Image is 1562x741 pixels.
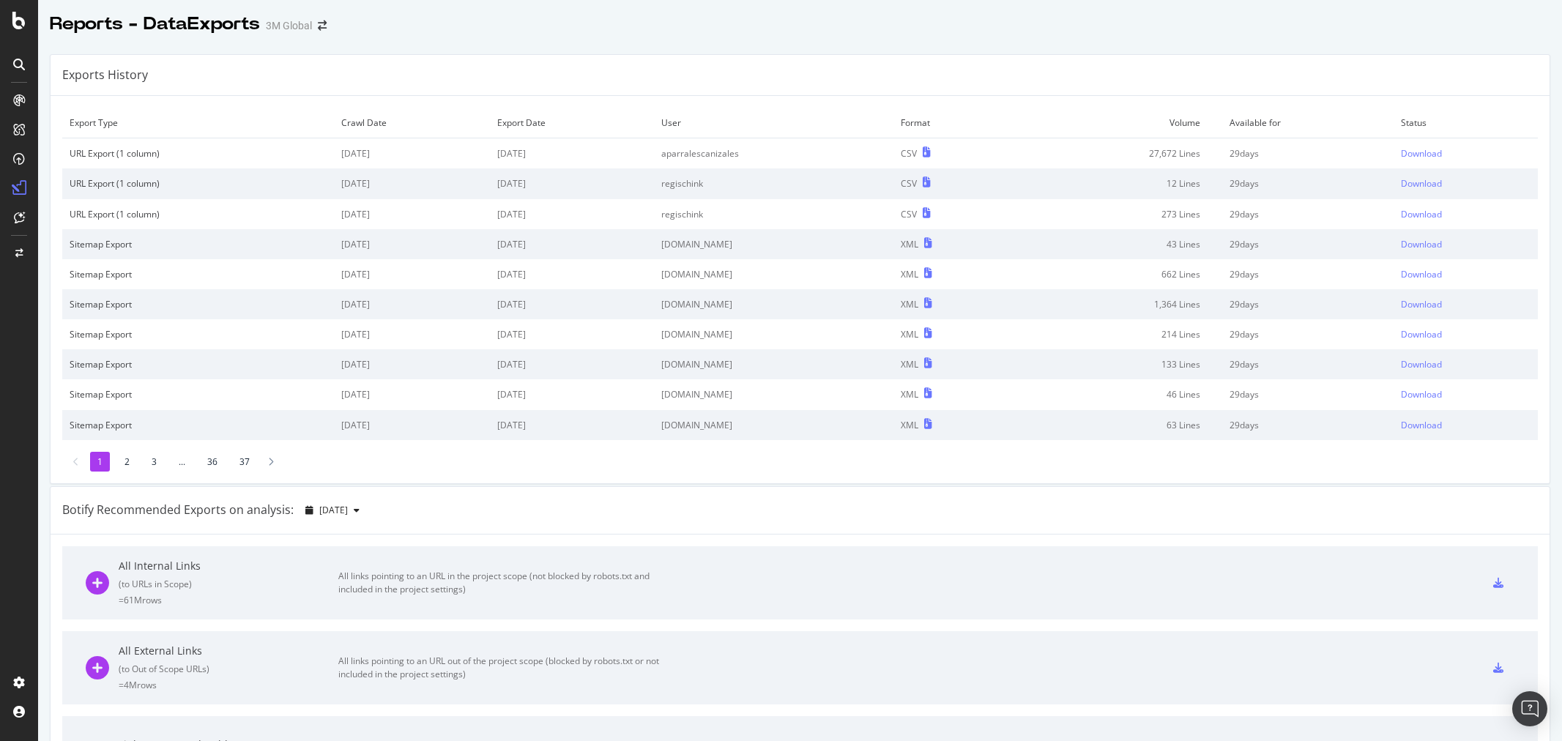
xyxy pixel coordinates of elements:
td: 273 Lines [1013,199,1222,229]
div: Sitemap Export [70,298,327,310]
td: 29 days [1222,229,1394,259]
div: csv-export [1493,663,1503,673]
td: [DATE] [490,410,653,440]
td: Export Type [62,108,334,138]
div: Sitemap Export [70,238,327,250]
td: regischink [654,168,893,198]
td: [DATE] [334,199,490,229]
li: ... [171,452,193,472]
td: 27,672 Lines [1013,138,1222,169]
td: [DOMAIN_NAME] [654,349,893,379]
td: 29 days [1222,259,1394,289]
td: User [654,108,893,138]
div: XML [901,419,918,431]
td: [DATE] [334,410,490,440]
div: Download [1401,419,1442,431]
div: Sitemap Export [70,388,327,401]
td: [DATE] [334,259,490,289]
div: Download [1401,147,1442,160]
a: Download [1401,358,1531,370]
td: 12 Lines [1013,168,1222,198]
div: XML [901,328,918,340]
td: [DATE] [334,379,490,409]
td: [DATE] [490,199,653,229]
div: XML [901,358,918,370]
div: All links pointing to an URL in the project scope (not blocked by robots.txt and included in the ... [338,570,668,596]
div: Download [1401,328,1442,340]
td: [DATE] [334,289,490,319]
div: csv-export [1493,578,1503,588]
td: [DATE] [490,289,653,319]
td: Export Date [490,108,653,138]
a: Download [1401,268,1531,280]
div: All links pointing to an URL out of the project scope (blocked by robots.txt or not included in t... [338,655,668,681]
div: XML [901,268,918,280]
td: 29 days [1222,379,1394,409]
a: Download [1401,147,1531,160]
td: [DATE] [334,229,490,259]
div: Sitemap Export [70,358,327,370]
td: 29 days [1222,289,1394,319]
div: Sitemap Export [70,328,327,340]
td: 214 Lines [1013,319,1222,349]
div: Download [1401,208,1442,220]
div: All Internal Links [119,559,338,573]
div: Download [1401,358,1442,370]
div: All External Links [119,644,338,658]
span: 2025 Sep. 14th [319,504,348,516]
div: Reports - DataExports [50,12,260,37]
a: Download [1401,328,1531,340]
td: aparralescanizales [654,138,893,169]
div: URL Export (1 column) [70,177,327,190]
div: XML [901,238,918,250]
li: 1 [90,452,110,472]
td: 29 days [1222,168,1394,198]
td: Status [1394,108,1538,138]
div: Download [1401,388,1442,401]
div: XML [901,388,918,401]
td: 29 days [1222,199,1394,229]
a: Download [1401,388,1531,401]
div: URL Export (1 column) [70,208,327,220]
td: 29 days [1222,349,1394,379]
div: ( to Out of Scope URLs ) [119,663,338,675]
div: ( to URLs in Scope ) [119,578,338,590]
div: CSV [901,177,917,190]
div: Download [1401,177,1442,190]
td: [DOMAIN_NAME] [654,319,893,349]
div: Exports History [62,67,148,83]
td: [DATE] [490,259,653,289]
div: Download [1401,268,1442,280]
li: 37 [232,452,257,472]
td: [DATE] [490,168,653,198]
td: [DATE] [334,349,490,379]
td: 29 days [1222,410,1394,440]
td: 29 days [1222,319,1394,349]
td: [DOMAIN_NAME] [654,379,893,409]
div: CSV [901,147,917,160]
td: [DOMAIN_NAME] [654,410,893,440]
td: [DOMAIN_NAME] [654,229,893,259]
td: Format [893,108,1014,138]
li: 2 [117,452,137,472]
td: 662 Lines [1013,259,1222,289]
td: [DOMAIN_NAME] [654,289,893,319]
td: [DATE] [334,138,490,169]
td: [DOMAIN_NAME] [654,259,893,289]
td: 1,364 Lines [1013,289,1222,319]
li: 3 [144,452,164,472]
div: arrow-right-arrow-left [318,21,327,31]
a: Download [1401,208,1531,220]
td: regischink [654,199,893,229]
div: 3M Global [266,18,312,33]
td: Crawl Date [334,108,490,138]
td: [DATE] [490,138,653,169]
a: Download [1401,298,1531,310]
a: Download [1401,419,1531,431]
div: Download [1401,298,1442,310]
a: Download [1401,177,1531,190]
div: Sitemap Export [70,419,327,431]
td: 46 Lines [1013,379,1222,409]
div: XML [901,298,918,310]
div: Botify Recommended Exports on analysis: [62,502,294,518]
